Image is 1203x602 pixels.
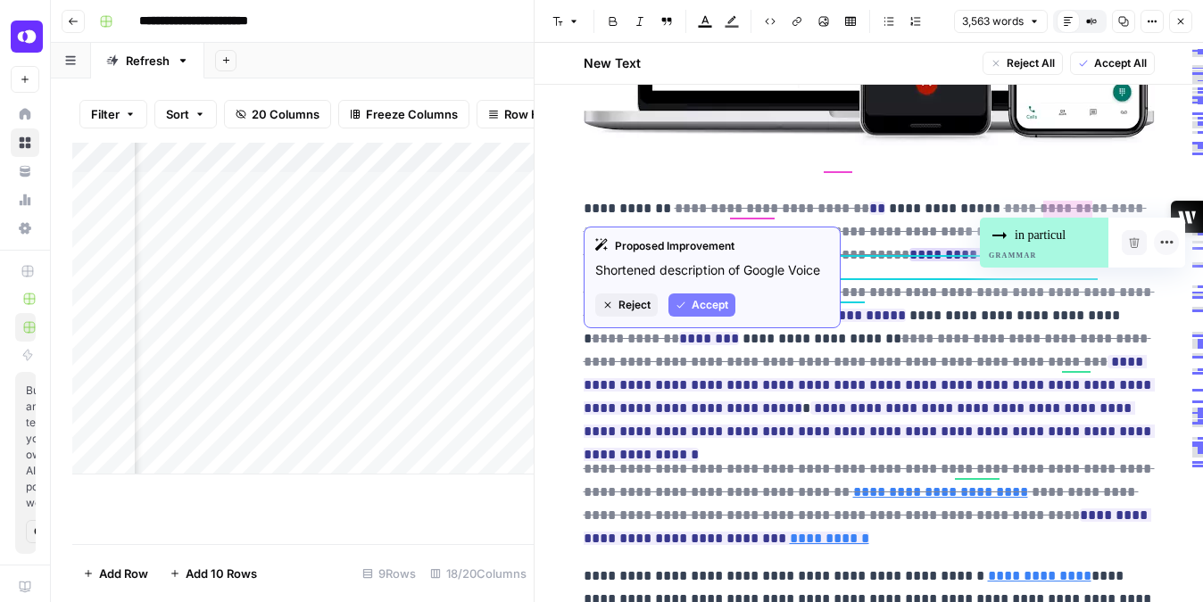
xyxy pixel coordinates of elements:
[11,157,39,186] a: Your Data
[99,565,148,582] span: Add Row
[338,100,469,128] button: Freeze Columns
[11,100,39,128] a: Home
[154,100,217,128] button: Sort
[504,105,568,123] span: Row Height
[477,100,580,128] button: Row Height
[159,559,268,588] button: Add 10 Rows
[595,261,829,279] p: Shortened description of Google Voice
[962,13,1024,29] span: 3,563 words
[423,559,534,588] div: 18/20 Columns
[983,52,1063,75] button: Reject All
[618,297,651,313] span: Reject
[26,520,53,543] button: Get Started
[34,524,45,540] span: Get Started
[166,105,189,123] span: Sort
[252,105,319,123] span: 20 Columns
[91,43,204,78] a: Refresh
[1007,55,1055,71] span: Reject All
[692,297,728,313] span: Accept
[126,52,170,70] div: Refresh
[595,293,658,317] button: Reject
[1094,55,1147,71] span: Accept All
[668,293,735,317] button: Accept
[11,573,39,601] a: AirOps Academy
[366,105,458,123] span: Freeze Columns
[224,100,331,128] button: 20 Columns
[186,565,257,582] span: Add 10 Rows
[79,100,147,128] button: Filter
[584,54,641,72] h2: New Text
[11,214,39,243] a: Settings
[91,105,120,123] span: Filter
[72,559,159,588] button: Add Row
[595,238,829,254] div: Proposed Improvement
[355,559,423,588] div: 9 Rows
[1070,52,1155,75] button: Accept All
[11,186,39,214] a: Usage
[11,14,39,59] button: Workspace: OpenPhone
[11,21,43,53] img: OpenPhone Logo
[11,128,39,157] a: Browse
[954,10,1048,33] button: 3,563 words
